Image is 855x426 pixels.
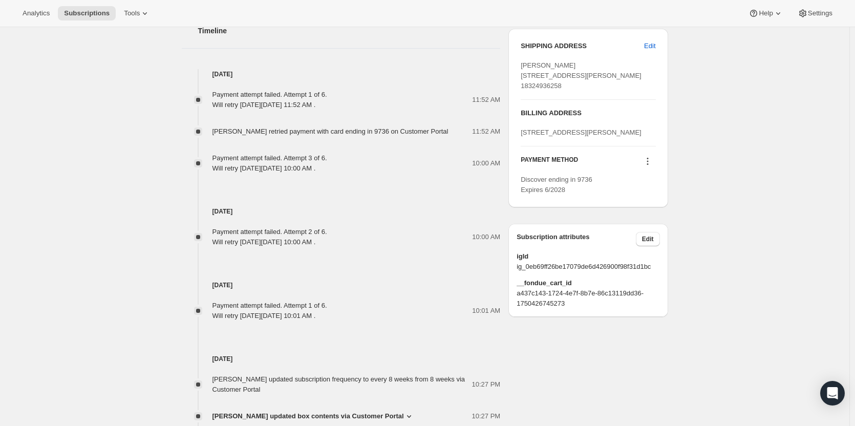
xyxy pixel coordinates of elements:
h3: SHIPPING ADDRESS [521,41,644,51]
span: 10:00 AM [472,158,500,168]
div: Payment attempt failed. Attempt 2 of 6. Will retry [DATE][DATE] 10:00 AM . [212,227,327,247]
span: Discover ending in 9736 Expires 6/2028 [521,176,592,194]
span: 10:27 PM [472,379,501,390]
button: Edit [638,38,661,54]
button: Edit [636,232,660,246]
h3: BILLING ADDRESS [521,108,655,118]
h2: Timeline [198,26,501,36]
span: ig_0eb69ff26be17079de6d426900f98f31d1bc [517,262,659,272]
button: Tools [118,6,156,20]
span: Analytics [23,9,50,17]
h3: PAYMENT METHOD [521,156,578,169]
span: __fondue_cart_id [517,278,659,288]
span: Subscriptions [64,9,110,17]
button: Help [742,6,789,20]
span: a437c143-1724-4e7f-8b7e-86c13119dd36-1750426745273 [517,288,659,309]
span: 11:52 AM [472,126,500,137]
h4: [DATE] [182,206,501,217]
span: [PERSON_NAME] [STREET_ADDRESS][PERSON_NAME] 18324936258 [521,61,642,90]
span: [PERSON_NAME] updated subscription frequency to every 8 weeks from 8 weeks via Customer Portal [212,375,465,393]
span: Settings [808,9,832,17]
span: 10:27 PM [472,411,501,421]
span: [PERSON_NAME] retried payment with card ending in 9736 on Customer Portal [212,127,448,135]
h4: [DATE] [182,280,501,290]
span: Edit [642,235,654,243]
span: Edit [644,41,655,51]
span: 10:00 AM [472,232,500,242]
div: Payment attempt failed. Attempt 1 of 6. Will retry [DATE][DATE] 11:52 AM . [212,90,327,110]
h3: Subscription attributes [517,232,636,246]
h4: [DATE] [182,69,501,79]
div: Payment attempt failed. Attempt 1 of 6. Will retry [DATE][DATE] 10:01 AM . [212,301,327,321]
button: Subscriptions [58,6,116,20]
span: [PERSON_NAME] updated box contents via Customer Portal [212,411,404,421]
span: 10:01 AM [472,306,500,316]
span: igId [517,251,659,262]
h4: [DATE] [182,354,501,364]
span: Help [759,9,773,17]
button: Settings [792,6,839,20]
span: [STREET_ADDRESS][PERSON_NAME] [521,129,642,136]
span: 11:52 AM [472,95,500,105]
button: [PERSON_NAME] updated box contents via Customer Portal [212,411,414,421]
span: Tools [124,9,140,17]
div: Payment attempt failed. Attempt 3 of 6. Will retry [DATE][DATE] 10:00 AM . [212,153,327,174]
button: Analytics [16,6,56,20]
div: Open Intercom Messenger [820,381,845,406]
